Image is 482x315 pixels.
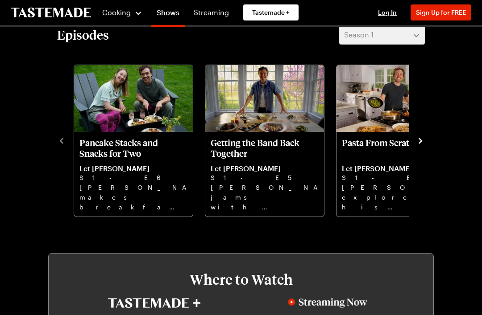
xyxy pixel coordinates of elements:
[75,271,407,287] h3: Where to Watch
[205,65,324,132] img: Getting the Band Back Together
[336,62,467,217] div: 3 / 6
[342,164,450,173] p: Let [PERSON_NAME]
[288,298,367,308] img: Streaming
[342,137,450,211] a: Pasta From Scratch
[205,65,324,217] div: Getting the Band Back Together
[74,65,193,132] img: Pancake Stacks and Snacks for Two
[11,8,91,18] a: To Tastemade Home Page
[416,8,466,16] span: Sign Up for FREE
[342,173,450,183] p: S1 - E4
[416,135,425,145] button: navigate to next item
[102,8,131,16] span: Cooking
[211,137,319,159] p: Getting the Band Back Together
[79,137,187,159] p: Pancake Stacks and Snacks for Two
[151,2,185,27] a: Shows
[337,65,455,217] div: Pasta From Scratch
[73,62,204,217] div: 1 / 6
[344,29,374,40] span: Season 1
[108,298,200,308] img: Tastemade+
[211,183,319,211] p: [PERSON_NAME] jams with his band and makes [PERSON_NAME], Tare Eggs, Chicken Meatballs, and a cri...
[57,135,66,145] button: navigate to previous item
[79,173,187,183] p: S1 - E6
[204,62,336,217] div: 2 / 6
[102,2,142,23] button: Cooking
[342,183,450,211] p: [PERSON_NAME] explores his pasta roots with [PERSON_NAME], ragout Pappardelle, anchovy Gnocchi, a...
[339,25,425,45] button: Season 1
[378,8,397,16] span: Log In
[57,27,109,43] h2: Episodes
[211,137,319,211] a: Getting the Band Back Together
[411,4,471,20] button: Sign Up for FREE
[370,8,405,17] button: Log In
[211,173,319,183] p: S1 - E5
[337,65,455,132] img: Pasta From Scratch
[79,164,187,173] p: Let [PERSON_NAME]
[243,4,299,20] a: Tastemade +
[252,8,290,17] span: Tastemade +
[79,183,187,211] p: [PERSON_NAME] makes breakfast for dinner with Banana Pancakes, Eggs [PERSON_NAME], Home Fries, Sc...
[79,137,187,211] a: Pancake Stacks and Snacks for Two
[211,164,319,173] p: Let [PERSON_NAME]
[74,65,193,217] div: Pancake Stacks and Snacks for Two
[342,137,450,159] p: Pasta From Scratch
